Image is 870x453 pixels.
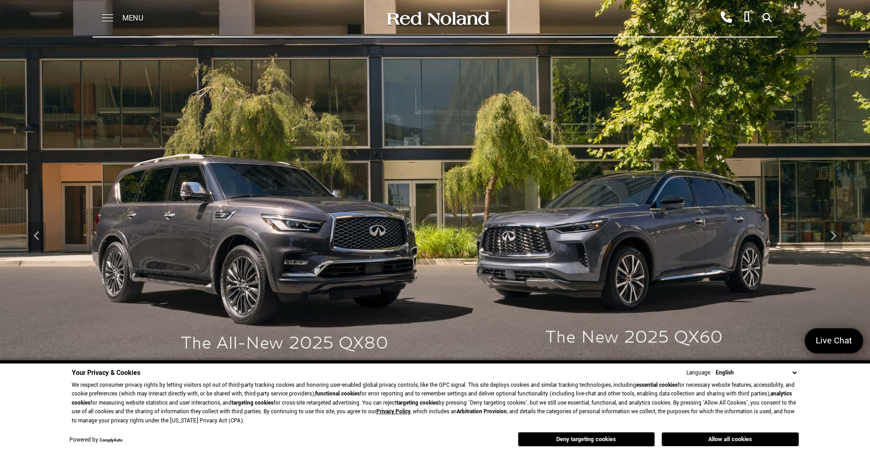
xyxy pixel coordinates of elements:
p: We respect consumer privacy rights by letting visitors opt out of third-party tracking cookies an... [72,381,799,426]
span: Your Privacy & Cookies [72,368,140,378]
a: Live Chat [805,328,863,353]
button: Allow all cookies [662,432,799,446]
select: Language Select [713,368,799,378]
div: Previous [27,222,46,249]
div: Powered by [69,437,122,443]
div: Next [824,222,843,249]
a: ComplyAuto [100,437,122,443]
a: Privacy Policy [376,408,411,416]
strong: targeting cookies [396,399,438,407]
strong: essential cookies [636,381,678,389]
strong: analytics cookies [72,390,792,407]
strong: functional cookies [315,390,360,398]
div: Language: [686,370,712,376]
strong: targeting cookies [232,399,274,407]
button: Deny targeting cookies [518,432,655,447]
span: Live Chat [811,335,857,347]
img: Red Noland Auto Group [385,11,490,26]
strong: Arbitration Provision [457,408,507,416]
